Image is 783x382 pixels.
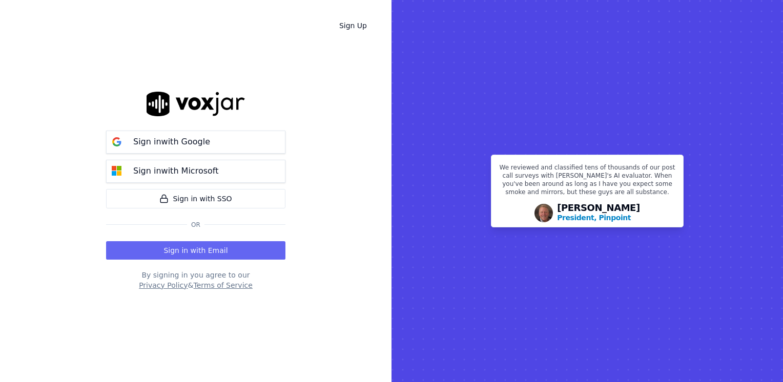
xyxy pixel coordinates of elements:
button: Terms of Service [193,280,252,290]
img: microsoft Sign in button [107,161,127,181]
button: Sign inwith Google [106,131,285,154]
p: Sign in with Microsoft [133,165,218,177]
a: Sign in with SSO [106,189,285,208]
img: google Sign in button [107,132,127,152]
div: By signing in you agree to our & [106,270,285,290]
div: [PERSON_NAME] [557,203,640,223]
span: Or [187,221,204,229]
p: Sign in with Google [133,136,210,148]
p: We reviewed and classified tens of thousands of our post call surveys with [PERSON_NAME]'s AI eva... [498,163,677,200]
button: Privacy Policy [139,280,188,290]
img: logo [147,92,245,116]
button: Sign inwith Microsoft [106,160,285,183]
a: Sign Up [331,16,375,35]
button: Sign in with Email [106,241,285,260]
img: Avatar [534,204,553,222]
p: President, Pinpoint [557,213,631,223]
